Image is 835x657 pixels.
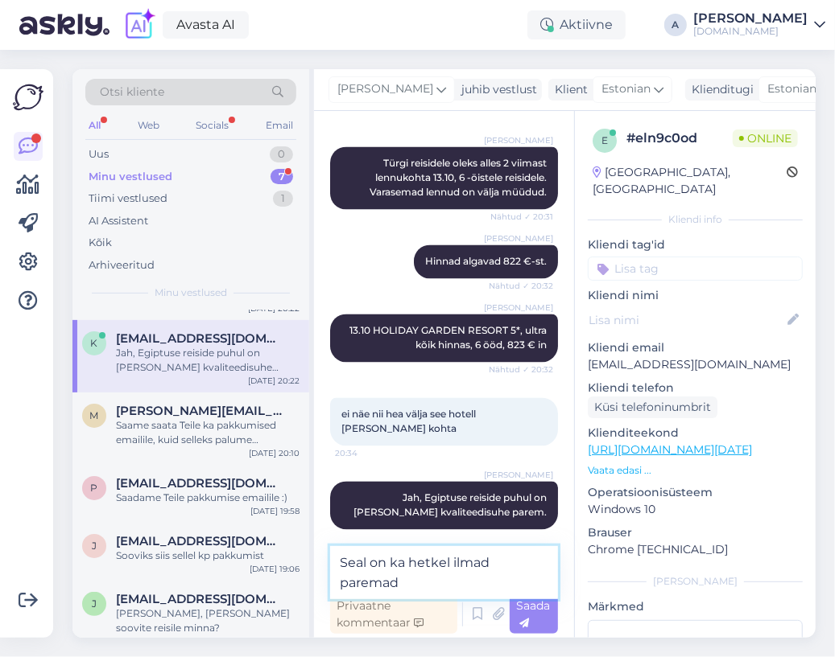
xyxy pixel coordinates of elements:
div: Klienditugi [685,81,754,98]
div: Saame saata Teile ka pakkumised emailile, kuid selleks palume täpsustada reisi eelarve. [116,418,300,447]
a: [URL][DOMAIN_NAME][DATE] [588,442,752,457]
textarea: Seal on ka hetkel ilmad paremad [330,546,558,599]
span: Jah, Egiptuse reiside puhul on [PERSON_NAME] kvaliteedisuhe parem. [353,492,549,519]
span: J [92,540,97,552]
div: Jah, Egiptuse reiside puhul on [PERSON_NAME] kvaliteedisuhe parem. [116,346,300,375]
span: margo.tilk@gmail.com [116,404,283,418]
div: # eln9c0od [626,129,733,148]
div: Tiimi vestlused [89,191,167,207]
div: All [85,115,104,136]
span: Otsi kliente [100,84,164,101]
div: AI Assistent [89,213,148,229]
div: Klient [548,81,588,98]
p: [EMAIL_ADDRESS][DOMAIN_NAME] [588,356,803,373]
span: [PERSON_NAME] [337,80,433,98]
span: Türgi reisidele oleks alles 2 viimast lennukohta 13.10, 6 -öistele reisidele. Varasemad lennud on... [370,158,549,199]
div: [GEOGRAPHIC_DATA], [GEOGRAPHIC_DATA] [593,164,787,198]
span: Jairanneli@gmail.com [116,534,283,548]
div: Küsi telefoninumbrit [588,396,717,418]
p: Chrome [TECHNICAL_ID] [588,541,803,558]
div: A [664,14,687,36]
span: Nähtud ✓ 20:32 [489,280,553,292]
div: Socials [192,115,232,136]
div: [DOMAIN_NAME] [693,25,808,38]
span: Online [733,129,798,147]
span: m [90,409,99,421]
div: [DATE] 18:57 [250,635,300,647]
div: Kõik [89,235,112,251]
span: Hinnad algavad 822 €-st. [425,256,547,268]
p: Vaata edasi ... [588,463,803,478]
span: Piret.trei@mail.ee [116,476,283,491]
p: Märkmed [588,598,803,615]
span: e [601,134,608,146]
span: 20:35 [493,531,553,543]
div: [DATE] 20:10 [249,447,300,459]
span: Jairanneli@gmail.com [116,592,283,606]
div: [DATE] 19:58 [250,505,300,517]
span: k [91,337,98,349]
div: 7 [271,169,293,185]
p: Brauser [588,524,803,541]
div: [PERSON_NAME], [PERSON_NAME] soovite reisile minna? [116,606,300,635]
div: [PERSON_NAME] [588,574,803,589]
span: Nähtud ✓ 20:32 [489,363,553,376]
a: Avasta AI [163,11,249,39]
p: Windows 10 [588,501,803,518]
span: 13.10 HOLIDAY GARDEN RESORT 5*, ultra kõik hinnas, 6 ööd, 823 € in [349,325,549,351]
div: 0 [270,146,293,162]
span: kristoliivo@hotmail.com [116,331,283,346]
div: Saadame Teile pakkumise emailile :) [116,491,300,505]
div: Aktiivne [527,10,626,39]
div: [DATE] 20:22 [248,375,300,387]
div: Arhiveeritud [89,257,155,273]
p: Kliendi email [588,339,803,356]
p: Kliendi nimi [588,287,803,304]
div: juhib vestlust [455,81,537,98]
div: [PERSON_NAME] [693,12,808,25]
div: Sooviks siis sellel kp pakkumist [116,548,300,563]
p: Kliendi tag'id [588,236,803,253]
div: [DATE] 19:06 [250,563,300,575]
div: Email [262,115,296,136]
p: Operatsioonisüsteem [588,484,803,501]
span: P [91,482,98,494]
div: Minu vestlused [89,169,172,185]
span: Estonian [767,80,816,98]
a: [PERSON_NAME][DOMAIN_NAME] [693,12,825,38]
span: [PERSON_NAME] [484,134,553,146]
span: Minu vestlused [155,285,227,300]
img: explore-ai [122,8,156,42]
p: Kliendi telefon [588,380,803,396]
div: 1 [273,191,293,207]
input: Lisa tag [588,257,803,281]
span: [PERSON_NAME] [484,302,553,314]
div: Web [134,115,163,136]
img: Askly Logo [13,82,43,113]
div: Uus [89,146,109,162]
span: 20:34 [335,447,395,459]
div: Privaatne kommentaar [330,595,457,634]
span: ei näe nii hea välja see hotell [PERSON_NAME] kohta [341,409,478,435]
span: [PERSON_NAME] [484,469,553,481]
span: J [92,597,97,610]
span: [PERSON_NAME] [484,232,553,244]
span: Nähtud ✓ 20:31 [490,211,553,223]
span: Estonian [601,80,651,98]
div: Kliendi info [588,212,803,227]
p: Klienditeekond [588,425,803,441]
input: Lisa nimi [589,311,784,329]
